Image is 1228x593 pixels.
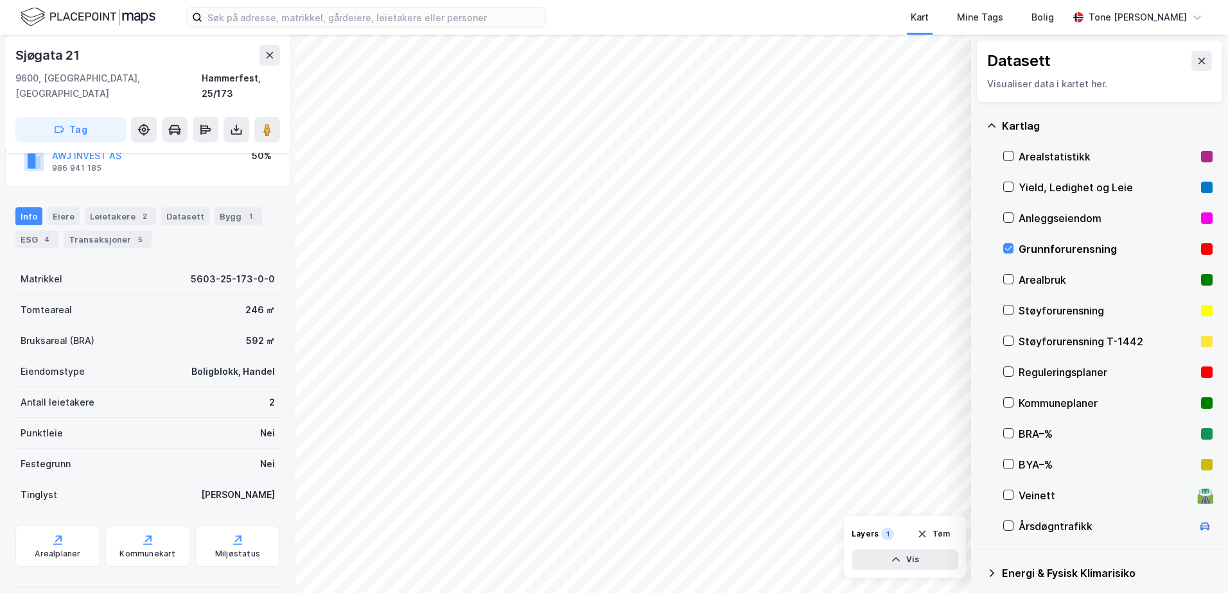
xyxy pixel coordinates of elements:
div: 9600, [GEOGRAPHIC_DATA], [GEOGRAPHIC_DATA] [15,71,202,101]
div: Tomteareal [21,302,72,318]
img: logo.f888ab2527a4732fd821a326f86c7f29.svg [21,6,155,28]
div: Arealplaner [35,549,80,559]
input: Søk på adresse, matrikkel, gårdeiere, leietakere eller personer [202,8,545,27]
div: Datasett [987,51,1051,71]
div: Hammerfest, 25/173 [202,71,280,101]
div: 246 ㎡ [245,302,275,318]
div: ESG [15,230,58,248]
div: Kartlag [1002,118,1213,133]
button: Tøm [909,524,958,544]
div: 4 [40,233,53,246]
div: Kart [911,10,929,25]
div: [PERSON_NAME] [201,487,275,503]
div: Nei [260,456,275,472]
div: 2 [138,210,151,223]
div: Visualiser data i kartet her. [987,76,1212,92]
iframe: Chat Widget [1164,531,1228,593]
button: Tag [15,117,126,142]
div: 5603-25-173-0-0 [191,271,275,287]
div: Matrikkel [21,271,62,287]
div: Leietakere [85,207,156,225]
div: 2 [269,395,275,410]
div: Info [15,207,42,225]
div: Bygg [215,207,262,225]
div: Eiendomstype [21,364,85,379]
div: Arealstatistikk [1019,149,1196,164]
div: Eiere [48,207,80,225]
div: Tone [PERSON_NAME] [1089,10,1187,25]
div: 1 [881,528,894,540]
div: Anleggseiendom [1019,211,1196,226]
div: Festegrunn [21,456,71,472]
div: Sjøgata 21 [15,45,82,65]
div: Datasett [161,207,209,225]
div: 50% [252,148,272,164]
div: Miljøstatus [215,549,260,559]
div: Støyforurensning [1019,303,1196,318]
div: Layers [852,529,879,539]
div: Bruksareal (BRA) [21,333,94,348]
div: Transaksjoner [64,230,152,248]
div: Kommuneplaner [1019,395,1196,411]
div: Årsdøgntrafikk [1019,519,1192,534]
div: Bolig [1031,10,1054,25]
div: Boligblokk, Handel [191,364,275,379]
div: Kommunekart [119,549,175,559]
div: 592 ㎡ [246,333,275,348]
div: 🛣️ [1197,487,1214,504]
div: 1 [244,210,257,223]
div: Antall leietakere [21,395,94,410]
div: Yield, Ledighet og Leie [1019,180,1196,195]
div: 5 [134,233,146,246]
div: Støyforurensning T-1442 [1019,334,1196,349]
div: Arealbruk [1019,272,1196,288]
div: Grunnforurensning [1019,241,1196,257]
div: Reguleringsplaner [1019,365,1196,380]
button: Vis [852,549,958,570]
div: Energi & Fysisk Klimarisiko [1002,565,1213,581]
div: Nei [260,425,275,441]
div: BRA–% [1019,426,1196,442]
div: Mine Tags [957,10,1003,25]
div: 986 941 185 [52,163,101,173]
div: BYA–% [1019,457,1196,472]
div: Veinett [1019,488,1192,503]
div: Tinglyst [21,487,57,503]
div: Punktleie [21,425,63,441]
